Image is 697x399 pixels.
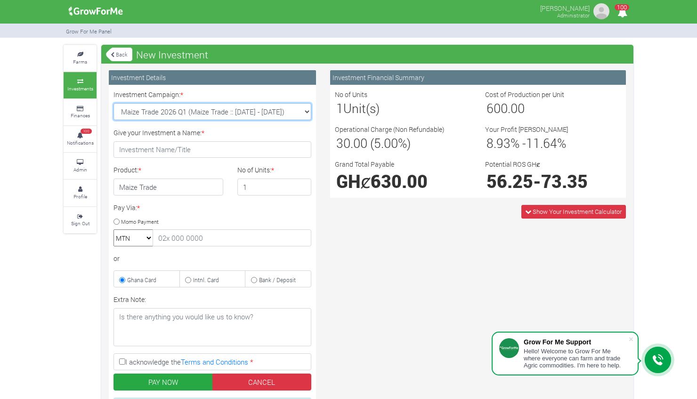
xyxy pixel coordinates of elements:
a: Farms [64,45,97,71]
label: Cost of Production per Unit [485,90,564,99]
input: Ghana Card [119,277,125,283]
small: Momo Payment [121,218,159,225]
div: Grow For Me Support [524,338,628,346]
button: PAY NOW [113,374,213,391]
input: Momo Payment [113,219,120,225]
h3: Unit(s) [336,101,470,116]
small: Intnl. Card [193,276,219,284]
label: No of Units [335,90,367,99]
h1: GHȼ [336,171,470,192]
a: 100 [613,9,632,18]
small: Bank / Deposit [259,276,296,284]
label: Pay Via: [113,203,140,212]
a: Finances [64,99,97,125]
span: Show Your Investment Calculator [533,207,622,216]
small: Farms [73,58,87,65]
small: Notifications [67,139,94,146]
div: Hello! Welcome to Grow For Me where everyone can farm and trade Agric commodities. I'm here to help. [524,348,628,369]
h3: % - % [486,136,620,151]
span: 73.35 [541,170,588,193]
small: Investments [67,85,93,92]
input: 02x 000 0000 [153,229,311,246]
span: 630.00 [371,170,428,193]
span: 600.00 [486,100,525,116]
div: Investment Details [109,70,316,85]
span: 11.64 [526,135,557,151]
a: Back [106,47,132,62]
label: I acknowledge the [113,353,311,370]
small: Profile [73,193,87,200]
span: 100 [81,129,92,134]
small: Grow For Me Panel [66,28,112,35]
span: 30.00 (5.00%) [336,135,411,151]
label: Your Profit [PERSON_NAME] [485,124,568,134]
label: Operational Charge (Non Refundable) [335,124,445,134]
label: No of Units: [237,165,274,175]
span: 1 [336,100,343,116]
img: growforme image [65,2,126,21]
label: Investment Campaign: [113,90,183,99]
span: 56.25 [486,170,533,193]
a: Admin [64,153,97,179]
label: Extra Note: [113,294,146,304]
input: I acknowledge theTerms and Conditions * [119,358,125,365]
small: Administrator [557,12,590,19]
span: 100 [615,4,629,10]
h4: Maize Trade [113,179,223,195]
input: Intnl. Card [185,277,191,283]
small: Ghana Card [127,276,156,284]
small: Finances [71,112,90,119]
small: Sign Out [71,220,89,227]
a: Sign Out [64,207,97,233]
img: growforme image [592,2,611,21]
span: New Investment [134,45,211,64]
a: Investments [64,72,97,98]
a: 100 Notifications [64,126,97,152]
small: Admin [73,166,87,173]
div: Investment Financial Summary [330,70,626,85]
label: Potential ROS GHȼ [485,159,540,169]
label: Product: [113,165,141,175]
div: or [113,253,311,263]
i: Notifications [613,2,632,23]
a: Terms and Conditions [181,357,248,366]
label: Grand Total Payable [335,159,394,169]
span: 8.93 [486,135,511,151]
h1: - [486,171,620,192]
a: Profile [64,180,97,206]
p: [PERSON_NAME] [540,2,590,13]
input: Investment Name/Title [113,141,311,158]
a: CANCEL [212,374,312,391]
label: Give your Investment a Name: [113,128,204,138]
input: Bank / Deposit [251,277,257,283]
